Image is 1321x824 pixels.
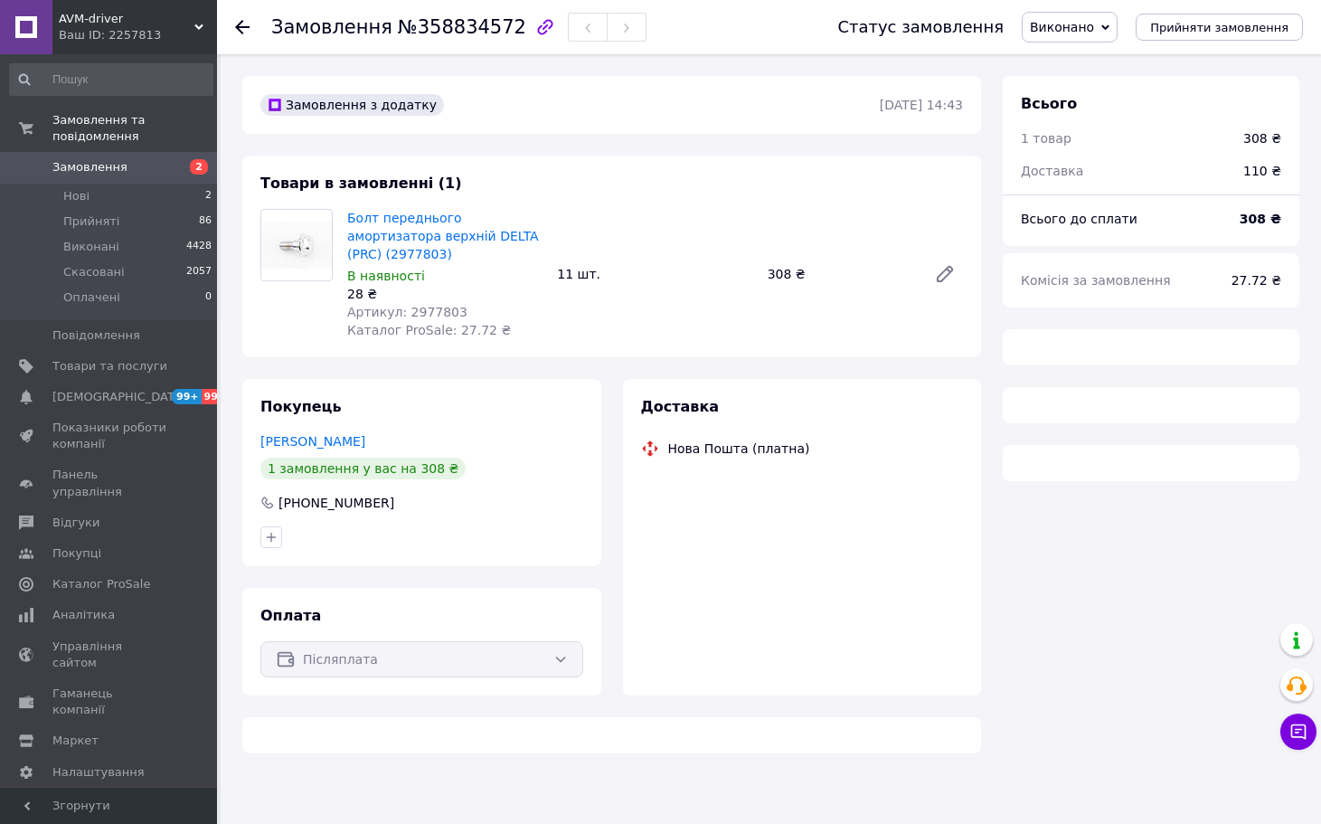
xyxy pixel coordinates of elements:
[1021,164,1083,178] span: Доставка
[52,389,186,405] span: [DEMOGRAPHIC_DATA]
[260,434,365,449] a: [PERSON_NAME]
[63,264,125,280] span: Скасовані
[63,239,119,255] span: Виконані
[260,175,462,192] span: Товари в замовленні (1)
[186,264,212,280] span: 2057
[1021,95,1077,112] span: Всього
[1150,21,1288,34] span: Прийняти замовлення
[1021,273,1171,288] span: Комісія за замовлення
[347,211,539,261] a: Болт переднього амортизатора верхній DELTA (PRC) (2977803)
[52,112,217,145] span: Замовлення та повідомлення
[59,11,194,27] span: AVM-driver
[664,440,815,458] div: Нова Пошта (платна)
[63,289,120,306] span: Оплачені
[641,398,720,415] span: Доставка
[260,94,444,116] div: Замовлення з додатку
[202,389,231,404] span: 99+
[880,98,963,112] time: [DATE] 14:43
[52,327,140,344] span: Повідомлення
[59,27,217,43] div: Ваш ID: 2257813
[52,467,167,499] span: Панель управління
[52,545,101,562] span: Покупці
[52,576,150,592] span: Каталог ProSale
[277,494,396,512] div: [PHONE_NUMBER]
[760,261,920,287] div: 308 ₴
[550,261,760,287] div: 11 шт.
[260,398,342,415] span: Покупець
[205,289,212,306] span: 0
[347,285,543,303] div: 28 ₴
[1021,131,1071,146] span: 1 товар
[52,686,167,718] span: Гаманець компанії
[190,159,208,175] span: 2
[1136,14,1303,41] button: Прийняти замовлення
[52,358,167,374] span: Товари та послуги
[52,515,99,531] span: Відгуки
[398,16,526,38] span: №358834572
[347,305,467,319] span: Артикул: 2977803
[260,458,466,479] div: 1 замовлення у вас на 308 ₴
[260,607,321,624] span: Оплата
[52,733,99,749] span: Маркет
[1231,273,1281,288] span: 27.72 ₴
[52,159,127,175] span: Замовлення
[1232,151,1292,191] div: 110 ₴
[52,639,167,671] span: Управління сайтом
[199,213,212,230] span: 86
[186,239,212,255] span: 4428
[271,16,392,38] span: Замовлення
[205,188,212,204] span: 2
[1240,212,1281,226] b: 308 ₴
[927,256,963,292] a: Редагувати
[1280,714,1316,750] button: Чат з покупцем
[837,18,1004,36] div: Статус замовлення
[63,188,90,204] span: Нові
[1021,212,1137,226] span: Всього до сплати
[261,222,332,268] img: Болт переднього амортизатора верхній DELTA (PRC) (2977803)
[347,269,425,283] span: В наявності
[235,18,250,36] div: Повернутися назад
[347,323,511,337] span: Каталог ProSale: 27.72 ₴
[63,213,119,230] span: Прийняті
[1030,20,1094,34] span: Виконано
[172,389,202,404] span: 99+
[52,607,115,623] span: Аналітика
[52,764,145,781] span: Налаштування
[1243,129,1281,147] div: 308 ₴
[52,420,167,452] span: Показники роботи компанії
[9,63,213,96] input: Пошук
